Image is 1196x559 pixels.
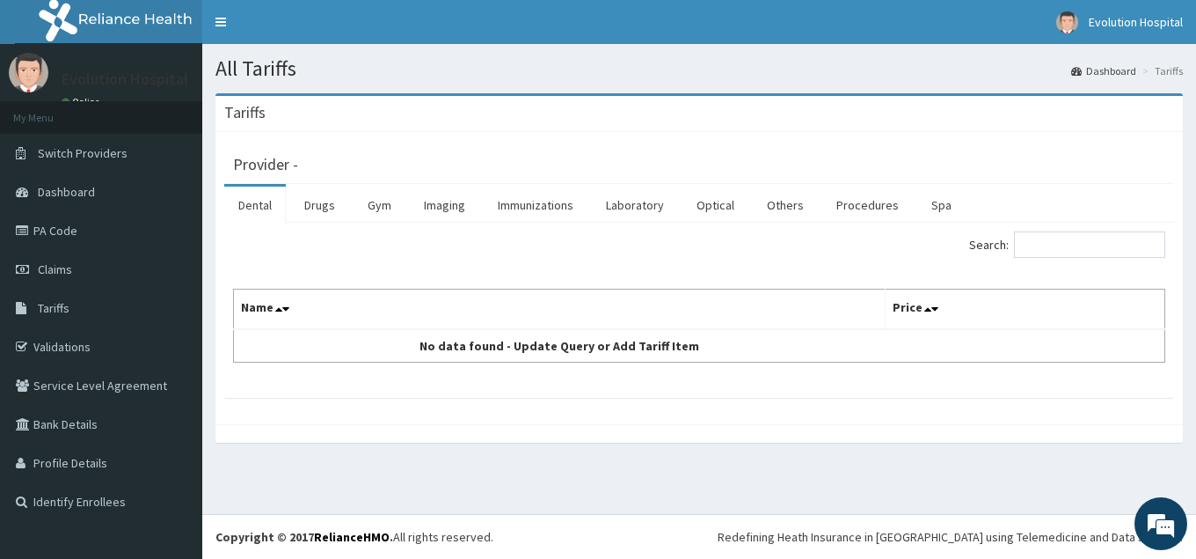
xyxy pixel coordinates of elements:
[314,529,390,545] a: RelianceHMO
[886,290,1165,330] th: Price
[62,71,188,87] p: Evolution Hospital
[1071,63,1136,78] a: Dashboard
[917,187,966,224] a: Spa
[38,261,72,277] span: Claims
[38,300,69,316] span: Tariffs
[354,187,405,224] a: Gym
[234,329,886,363] td: No data found - Update Query or Add Tariff Item
[202,514,1196,559] footer: All rights reserved.
[969,232,1165,258] label: Search:
[62,96,104,108] a: Online
[753,187,818,224] a: Others
[234,290,886,330] th: Name
[215,57,1183,80] h1: All Tariffs
[224,105,266,121] h3: Tariffs
[1089,14,1183,30] span: Evolution Hospital
[682,187,748,224] a: Optical
[592,187,678,224] a: Laboratory
[1056,11,1078,33] img: User Image
[410,187,479,224] a: Imaging
[38,145,128,161] span: Switch Providers
[224,187,286,224] a: Dental
[38,184,95,200] span: Dashboard
[233,157,298,173] h3: Provider -
[215,529,393,545] strong: Copyright © 2017 .
[1014,232,1165,258] input: Search:
[718,528,1183,546] div: Redefining Heath Insurance in [GEOGRAPHIC_DATA] using Telemedicine and Data Science!
[9,53,48,92] img: User Image
[484,187,587,224] a: Immunizations
[1138,63,1183,78] li: Tariffs
[822,187,913,224] a: Procedures
[290,187,349,224] a: Drugs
